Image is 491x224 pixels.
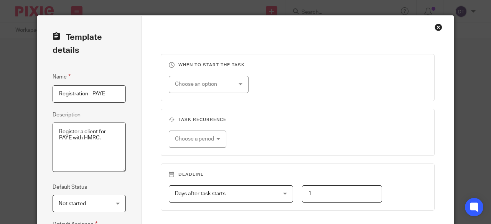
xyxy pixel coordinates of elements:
[169,117,427,123] h3: Task recurrence
[53,123,126,172] textarea: Register a client for PAYE with HMRC.
[53,111,81,119] label: Description
[175,191,226,196] span: Days after task starts
[59,201,86,206] span: Not started
[435,23,442,31] div: Close this dialog window
[175,76,234,92] div: Choose an option
[53,183,87,191] label: Default Status
[53,72,71,81] label: Name
[169,172,427,178] h3: Deadline
[53,31,126,57] h2: Template details
[169,62,427,68] h3: When to start the task
[175,131,216,147] div: Choose a period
